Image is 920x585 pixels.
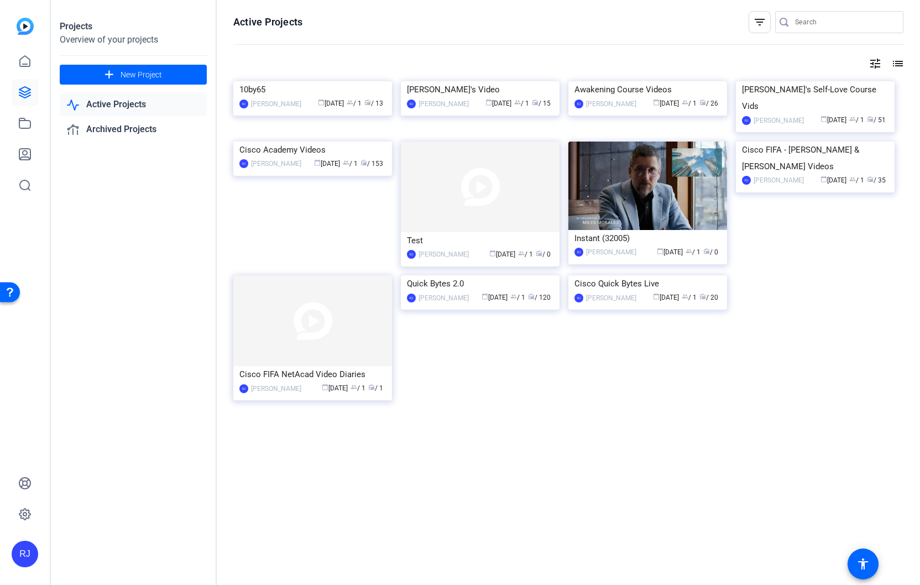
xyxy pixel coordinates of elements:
span: / 26 [699,100,718,107]
span: calendar_today [485,99,492,106]
span: / 20 [699,294,718,301]
div: Cisco Quick Bytes Live [574,275,721,292]
span: group [343,159,349,166]
span: / 0 [703,248,718,256]
div: Cisco Academy Videos [239,142,386,158]
span: / 1 [368,384,383,392]
mat-icon: list [890,57,903,70]
span: calendar_today [322,384,328,390]
span: [DATE] [653,294,679,301]
span: radio [703,248,710,254]
span: group [347,99,353,106]
div: RJ [407,250,416,259]
span: [DATE] [322,384,348,392]
span: radio [699,293,706,300]
span: / 1 [347,100,362,107]
span: New Project [121,69,162,81]
div: RJ [742,176,751,185]
mat-icon: filter_list [753,15,766,29]
span: radio [364,99,371,106]
div: Cisco FIFA - [PERSON_NAME] & [PERSON_NAME] Videos [742,142,888,175]
span: radio [867,116,874,122]
span: [DATE] [482,294,508,301]
span: radio [528,293,535,300]
div: [PERSON_NAME] [586,247,636,258]
span: [DATE] [485,100,511,107]
span: [DATE] [820,176,846,184]
span: calendar_today [489,250,496,257]
span: / 153 [360,160,383,168]
span: / 1 [849,176,864,184]
span: / 0 [536,250,551,258]
span: calendar_today [318,99,325,106]
div: RJ [574,248,583,257]
a: Archived Projects [60,118,207,141]
div: [PERSON_NAME] [251,158,301,169]
span: [DATE] [820,116,846,124]
div: RJ [239,159,248,168]
span: [DATE] [657,248,683,256]
a: Active Projects [60,93,207,116]
span: calendar_today [820,116,827,122]
div: [PERSON_NAME] [586,292,636,304]
div: RJ [742,116,751,125]
div: Test [407,232,553,249]
span: / 1 [510,294,525,301]
span: group [849,176,856,182]
span: calendar_today [657,248,663,254]
span: group [510,293,517,300]
div: RJ [407,100,416,108]
span: / 120 [528,294,551,301]
span: [DATE] [318,100,344,107]
span: group [351,384,357,390]
div: Instant (32005) [574,230,721,247]
span: radio [360,159,367,166]
div: [PERSON_NAME] [419,292,469,304]
span: / 15 [532,100,551,107]
button: New Project [60,65,207,85]
h1: Active Projects [233,15,302,29]
div: RJ [12,541,38,567]
span: calendar_today [820,176,827,182]
span: radio [699,99,706,106]
div: [PERSON_NAME]'s Self-Love Course Vids [742,81,888,114]
div: [PERSON_NAME] [754,115,804,126]
span: / 1 [514,100,529,107]
div: [PERSON_NAME] [419,249,469,260]
div: Awakening Course Videos [574,81,721,98]
span: [DATE] [489,250,515,258]
span: calendar_today [653,293,660,300]
span: / 13 [364,100,383,107]
span: / 35 [867,176,886,184]
div: RJ [239,100,248,108]
span: calendar_today [653,99,660,106]
span: group [682,99,688,106]
div: [PERSON_NAME] [754,175,804,186]
mat-icon: accessibility [856,557,870,571]
span: / 1 [682,294,697,301]
div: [PERSON_NAME] [419,98,469,109]
mat-icon: tune [869,57,882,70]
div: RJ [239,384,248,393]
div: [PERSON_NAME] [251,98,301,109]
span: radio [368,384,375,390]
img: blue-gradient.svg [17,18,34,35]
span: / 1 [682,100,697,107]
span: group [514,99,521,106]
span: group [849,116,856,122]
div: RJ [574,294,583,302]
span: / 1 [686,248,701,256]
div: RJ [574,100,583,108]
span: [DATE] [653,100,679,107]
span: group [518,250,525,257]
div: [PERSON_NAME] [251,383,301,394]
div: [PERSON_NAME]'s Video [407,81,553,98]
span: / 1 [518,250,533,258]
span: [DATE] [314,160,340,168]
span: radio [536,250,542,257]
div: Cisco FIFA NetAcad Video Diaries [239,366,386,383]
span: calendar_today [314,159,321,166]
div: RJ [407,294,416,302]
mat-icon: add [102,68,116,82]
span: group [682,293,688,300]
